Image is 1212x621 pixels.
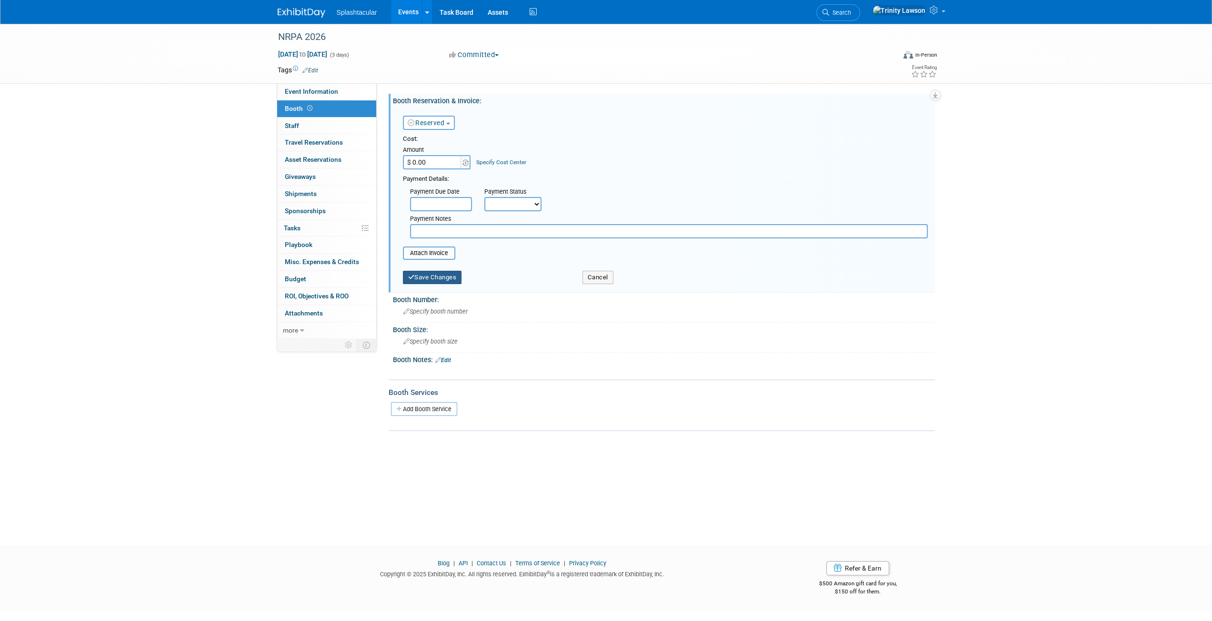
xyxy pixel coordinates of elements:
[582,271,613,284] button: Cancel
[278,568,767,579] div: Copyright © 2025 ExhibitDay, Inc. All rights reserved. ExhibitDay is a registered trademark of Ex...
[515,560,560,567] a: Terms of Service
[829,9,851,16] span: Search
[484,187,548,197] div: Payment Status
[277,118,376,134] a: Staff
[357,339,376,351] td: Toggle Event Tabs
[403,338,458,345] span: Specify booth size
[403,116,455,130] button: Reserved
[451,560,457,567] span: |
[298,50,307,58] span: to
[329,52,349,58] span: (3 days)
[277,83,376,100] a: Event Information
[561,560,568,567] span: |
[284,224,300,232] span: Tasks
[872,5,926,16] img: Trinity Lawson
[277,134,376,151] a: Travel Reservations
[285,173,316,180] span: Giveaways
[285,275,306,283] span: Budget
[275,29,881,46] div: NRPA 2026
[914,51,937,59] div: In-Person
[285,122,299,129] span: Staff
[277,203,376,219] a: Sponsorships
[569,560,606,567] a: Privacy Policy
[277,220,376,237] a: Tasks
[476,159,526,166] a: Specify Cost Center
[277,288,376,305] a: ROI, Objectives & ROO
[285,207,326,215] span: Sponsorships
[278,50,328,59] span: [DATE] [DATE]
[408,119,445,127] a: Reserved
[393,353,935,365] div: Booth Notes:
[903,51,913,59] img: Format-Inperson.png
[393,323,935,335] div: Booth Size:
[285,190,317,197] span: Shipments
[469,560,475,567] span: |
[393,94,935,106] div: Booth Reservation & Invoice:
[547,570,550,575] sup: ®
[826,561,889,575] a: Refer & Earn
[277,271,376,287] a: Budget
[277,305,376,322] a: Attachments
[403,308,468,315] span: Specify booth number
[277,100,376,117] a: Booth
[285,156,341,163] span: Asset Reservations
[302,67,318,74] a: Edit
[403,271,462,284] button: Save Changes
[337,9,377,16] span: Splashtacular
[285,105,314,112] span: Booth
[508,560,514,567] span: |
[403,172,928,184] div: Payment Details:
[781,588,935,596] div: $150 off for them.
[277,151,376,168] a: Asset Reservations
[285,138,343,146] span: Travel Reservations
[477,560,506,567] a: Contact Us
[305,105,314,112] span: Booth not reserved yet
[277,186,376,202] a: Shipments
[277,322,376,339] a: more
[410,187,470,197] div: Payment Due Date
[277,254,376,270] a: Misc. Expenses & Credits
[278,8,325,18] img: ExhibitDay
[459,560,468,567] a: API
[285,292,349,300] span: ROI, Objectives & ROO
[277,237,376,253] a: Playbook
[285,241,312,248] span: Playbook
[393,293,935,305] div: Booth Number:
[285,258,359,266] span: Misc. Expenses & Credits
[341,339,357,351] td: Personalize Event Tab Strip
[389,387,935,398] div: Booth Services
[283,326,298,334] span: more
[438,560,450,567] a: Blog
[781,573,935,595] div: $500 Amazon gift card for you,
[435,357,451,364] a: Edit
[277,168,376,185] a: Giveaways
[285,309,323,317] span: Attachments
[911,65,936,70] div: Event Rating
[285,88,338,95] span: Event Information
[839,49,937,64] div: Event Format
[446,50,502,60] button: Committed
[403,135,928,144] div: Cost:
[391,402,457,416] a: Add Booth Service
[816,4,860,21] a: Search
[410,215,928,224] div: Payment Notes
[403,146,472,155] div: Amount
[278,65,318,75] td: Tags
